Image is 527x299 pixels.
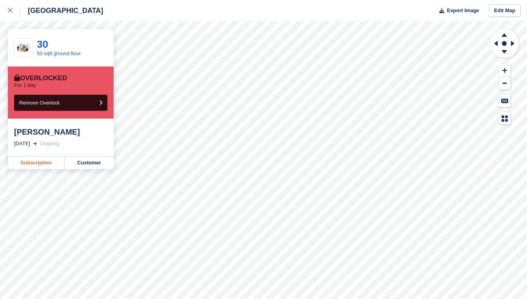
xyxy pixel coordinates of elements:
a: 50 sqft ground floor [37,50,81,56]
img: 50.jpg [14,41,33,55]
button: Export Image [435,4,479,17]
div: Ongoing [40,140,59,148]
button: Zoom In [499,64,511,77]
div: Overlocked [14,74,67,82]
div: [PERSON_NAME] [14,127,107,137]
div: [DATE] [14,140,30,148]
button: Remove Overlock [14,95,107,111]
span: Remove Overlock [19,100,60,106]
a: 30 [37,38,48,50]
p: For 1 day [14,82,36,88]
span: Export Image [447,7,479,14]
button: Keyboard Shortcuts [499,94,511,107]
button: Zoom Out [499,77,511,90]
a: Subscription [8,157,65,169]
a: Customer [65,157,114,169]
div: [GEOGRAPHIC_DATA] [21,6,103,15]
button: Map Legend [499,112,511,125]
img: arrow-right-light-icn-cde0832a797a2874e46488d9cf13f60e5c3a73dbe684e267c42b8395dfbc2abf.svg [33,142,37,145]
a: Edit Map [489,4,521,17]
